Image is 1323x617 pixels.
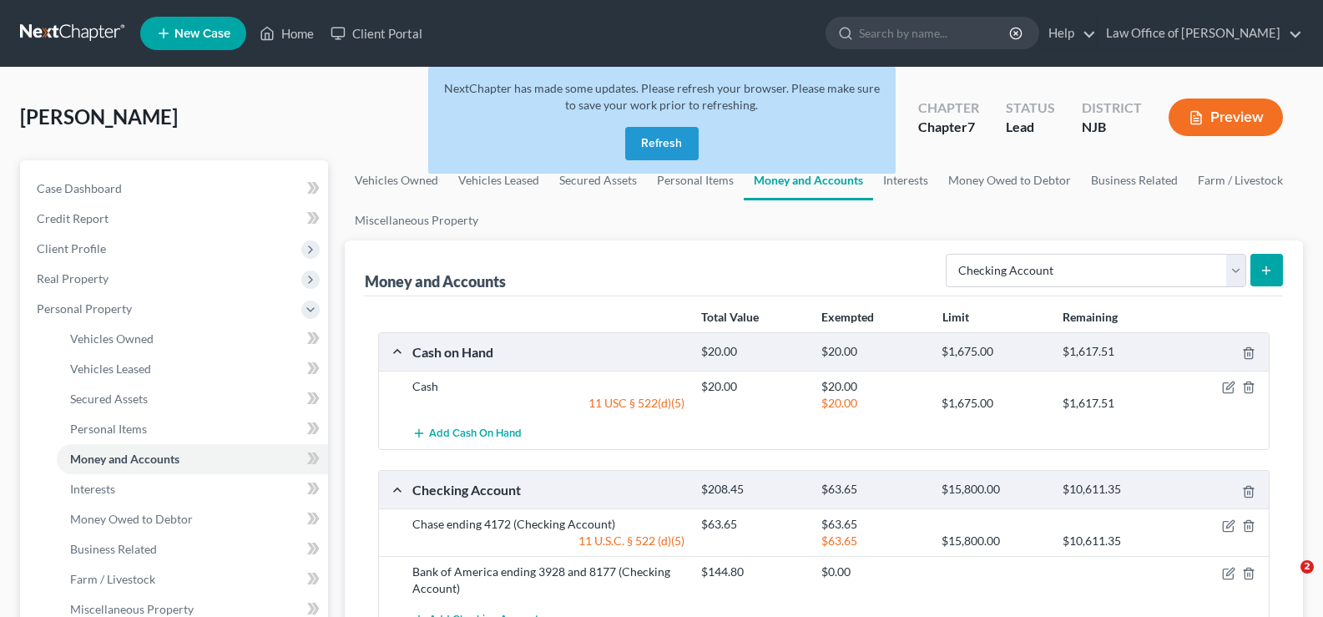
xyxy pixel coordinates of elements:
[404,395,693,412] div: 11 USC § 522(d)(5)
[37,181,122,195] span: Case Dashboard
[404,516,693,533] div: Chase ending 4172 (Checking Account)
[1081,160,1188,200] a: Business Related
[933,482,1053,498] div: $15,800.00
[1082,99,1142,118] div: District
[918,99,979,118] div: Chapter
[70,422,147,436] span: Personal Items
[37,211,109,225] span: Credit Report
[365,271,506,291] div: Money and Accounts
[1300,560,1314,574] span: 2
[404,378,693,395] div: Cash
[1169,99,1283,136] button: Preview
[625,127,699,160] button: Refresh
[57,384,328,414] a: Secured Assets
[933,395,1053,412] div: $1,675.00
[1098,18,1302,48] a: Law Office of [PERSON_NAME]
[1082,118,1142,137] div: NJB
[1006,99,1055,118] div: Status
[918,118,979,137] div: Chapter
[404,533,693,549] div: 11 U.S.C. § 522 (d)(5)
[404,343,693,361] div: Cash on Hand
[1054,482,1174,498] div: $10,611.35
[251,18,322,48] a: Home
[1054,533,1174,549] div: $10,611.35
[1054,395,1174,412] div: $1,617.51
[813,516,933,533] div: $63.65
[813,378,933,395] div: $20.00
[70,512,193,526] span: Money Owed to Debtor
[57,474,328,504] a: Interests
[813,482,933,498] div: $63.65
[345,160,448,200] a: Vehicles Owned
[813,344,933,360] div: $20.00
[70,572,155,586] span: Farm / Livestock
[813,533,933,549] div: $63.65
[821,310,874,324] strong: Exempted
[404,564,693,597] div: Bank of America ending 3928 and 8177 (Checking Account)
[57,354,328,384] a: Vehicles Leased
[967,119,975,134] span: 7
[23,174,328,204] a: Case Dashboard
[37,271,109,286] span: Real Property
[70,602,194,616] span: Miscellaneous Property
[1040,18,1096,48] a: Help
[404,481,693,498] div: Checking Account
[57,504,328,534] a: Money Owed to Debtor
[813,395,933,412] div: $20.00
[345,200,488,240] a: Miscellaneous Property
[813,564,933,580] div: $0.00
[933,533,1053,549] div: $15,800.00
[23,204,328,234] a: Credit Report
[444,81,880,112] span: NextChapter has made some updates. Please refresh your browser. Please make sure to save your wor...
[693,564,813,580] div: $144.80
[693,516,813,533] div: $63.65
[70,482,115,496] span: Interests
[429,427,522,441] span: Add Cash on Hand
[693,378,813,395] div: $20.00
[873,160,938,200] a: Interests
[70,331,154,346] span: Vehicles Owned
[1054,344,1174,360] div: $1,617.51
[70,392,148,406] span: Secured Assets
[1006,118,1055,137] div: Lead
[57,534,328,564] a: Business Related
[938,160,1081,200] a: Money Owed to Debtor
[693,344,813,360] div: $20.00
[859,18,1012,48] input: Search by name...
[57,324,328,354] a: Vehicles Owned
[57,564,328,594] a: Farm / Livestock
[70,452,179,466] span: Money and Accounts
[412,418,522,449] button: Add Cash on Hand
[174,28,230,40] span: New Case
[70,362,151,376] span: Vehicles Leased
[693,482,813,498] div: $208.45
[57,414,328,444] a: Personal Items
[933,344,1053,360] div: $1,675.00
[1266,560,1306,600] iframe: Intercom live chat
[1188,160,1293,200] a: Farm / Livestock
[37,241,106,255] span: Client Profile
[70,542,157,556] span: Business Related
[37,301,132,316] span: Personal Property
[701,310,759,324] strong: Total Value
[20,104,178,129] span: [PERSON_NAME]
[322,18,431,48] a: Client Portal
[57,444,328,474] a: Money and Accounts
[1063,310,1118,324] strong: Remaining
[942,310,969,324] strong: Limit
